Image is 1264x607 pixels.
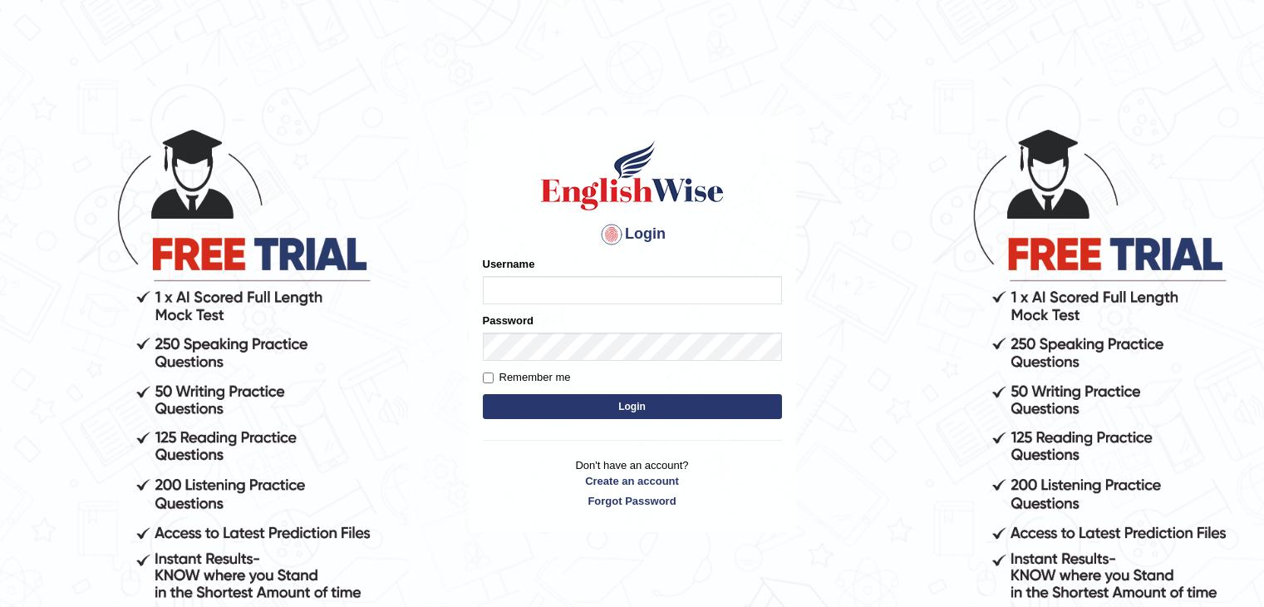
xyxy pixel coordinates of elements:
label: Username [483,256,535,272]
a: Forgot Password [483,493,782,509]
h4: Login [483,221,782,248]
label: Password [483,313,534,328]
label: Remember me [483,369,571,386]
img: Logo of English Wise sign in for intelligent practice with AI [538,138,727,213]
input: Remember me [483,373,494,383]
p: Don't have an account? [483,457,782,509]
a: Create an account [483,473,782,489]
button: Login [483,394,782,419]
